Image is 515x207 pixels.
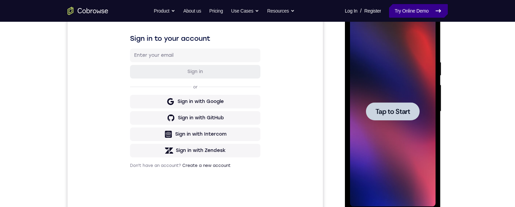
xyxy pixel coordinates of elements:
span: Tap to Start [31,97,65,104]
a: Log In [345,4,357,18]
button: Sign in with Intercom [62,140,193,154]
button: Sign in with Google [62,108,193,121]
p: or [124,97,131,103]
a: Register [364,4,381,18]
button: Sign in with GitHub [62,124,193,138]
p: Don't have an account? [62,176,193,181]
a: Try Online Demo [389,4,447,18]
a: About us [183,4,201,18]
div: Sign in with GitHub [110,127,156,134]
button: Use Cases [231,4,259,18]
div: Sign in with Intercom [108,144,159,151]
button: Product [154,4,175,18]
a: Create a new account [115,176,163,181]
a: Go to the home page [68,7,108,15]
a: Pricing [209,4,223,18]
button: Sign in with Zendesk [62,157,193,170]
button: Tap to Start [21,91,75,109]
div: Sign in with Google [110,111,156,118]
div: Sign in with Zendesk [108,160,158,167]
button: Resources [267,4,295,18]
span: / [360,7,362,15]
